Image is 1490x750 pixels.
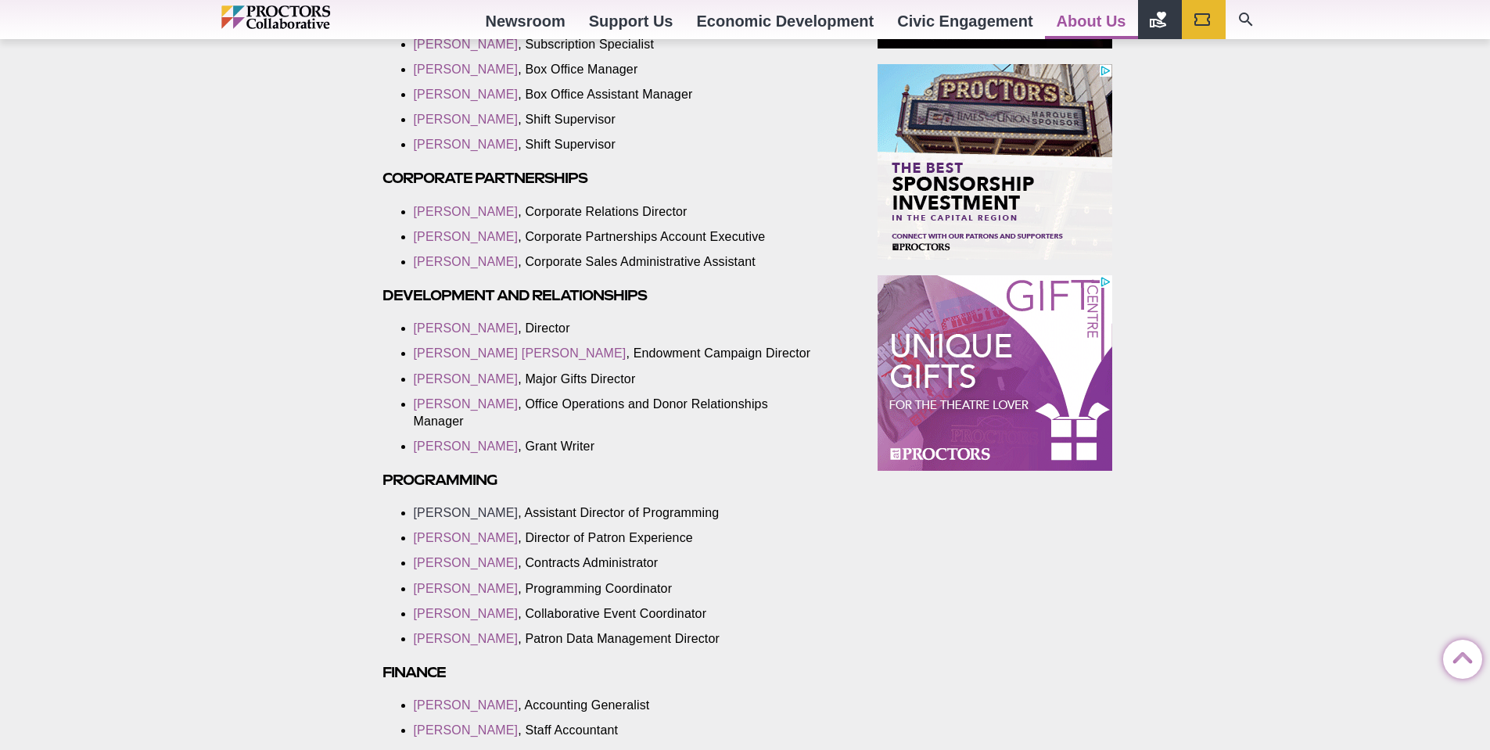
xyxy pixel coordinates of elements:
[414,556,519,569] a: [PERSON_NAME]
[1443,641,1474,672] a: Back to Top
[414,697,819,714] li: , Accounting Generalist
[414,38,519,51] a: [PERSON_NAME]
[414,529,819,547] li: , Director of Patron Experience
[414,253,819,271] li: , Corporate Sales Administrative Assistant
[414,504,819,522] li: , Assistant Director of Programming
[414,61,819,78] li: , Box Office Manager
[414,255,519,268] a: [PERSON_NAME]
[414,438,819,455] li: , Grant Writer
[414,396,819,430] li: , Office Operations and Donor Relationships Manager
[414,63,519,76] a: [PERSON_NAME]
[414,580,819,597] li: , Programming Coordinator
[414,320,819,337] li: , Director
[414,582,519,595] a: [PERSON_NAME]
[414,554,819,572] li: , Contracts Administrator
[382,471,842,489] h3: Programming
[414,205,519,218] a: [PERSON_NAME]
[414,36,819,53] li: , Subscription Specialist
[878,64,1112,260] iframe: Advertisement
[382,286,842,304] h3: Development and Relationships
[414,605,819,623] li: , Collaborative Event Coordinator
[414,346,627,360] a: [PERSON_NAME] [PERSON_NAME]
[414,345,819,362] li: , Endowment Campaign Director
[414,113,519,126] a: [PERSON_NAME]
[414,397,519,411] a: [PERSON_NAME]
[414,86,819,103] li: , Box Office Assistant Manager
[414,371,819,388] li: , Major Gifts Director
[382,663,842,681] h3: Finance
[414,506,519,519] a: [PERSON_NAME]
[414,321,519,335] a: [PERSON_NAME]
[414,138,519,151] a: [PERSON_NAME]
[414,698,519,712] a: [PERSON_NAME]
[414,531,519,544] a: [PERSON_NAME]
[414,372,519,386] a: [PERSON_NAME]
[414,136,819,153] li: , Shift Supervisor
[414,722,819,739] li: , Staff Accountant
[414,607,519,620] a: [PERSON_NAME]
[414,723,519,737] a: [PERSON_NAME]
[382,169,842,187] h3: Corporate Partnerships
[414,228,819,246] li: , Corporate Partnerships Account Executive
[414,111,819,128] li: , Shift Supervisor
[414,630,819,648] li: , Patron Data Management Director
[414,203,819,221] li: , Corporate Relations Director
[414,440,519,453] a: [PERSON_NAME]
[221,5,397,29] img: Proctors logo
[414,230,519,243] a: [PERSON_NAME]
[414,632,519,645] a: [PERSON_NAME]
[414,88,519,101] a: [PERSON_NAME]
[878,275,1112,471] iframe: Advertisement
